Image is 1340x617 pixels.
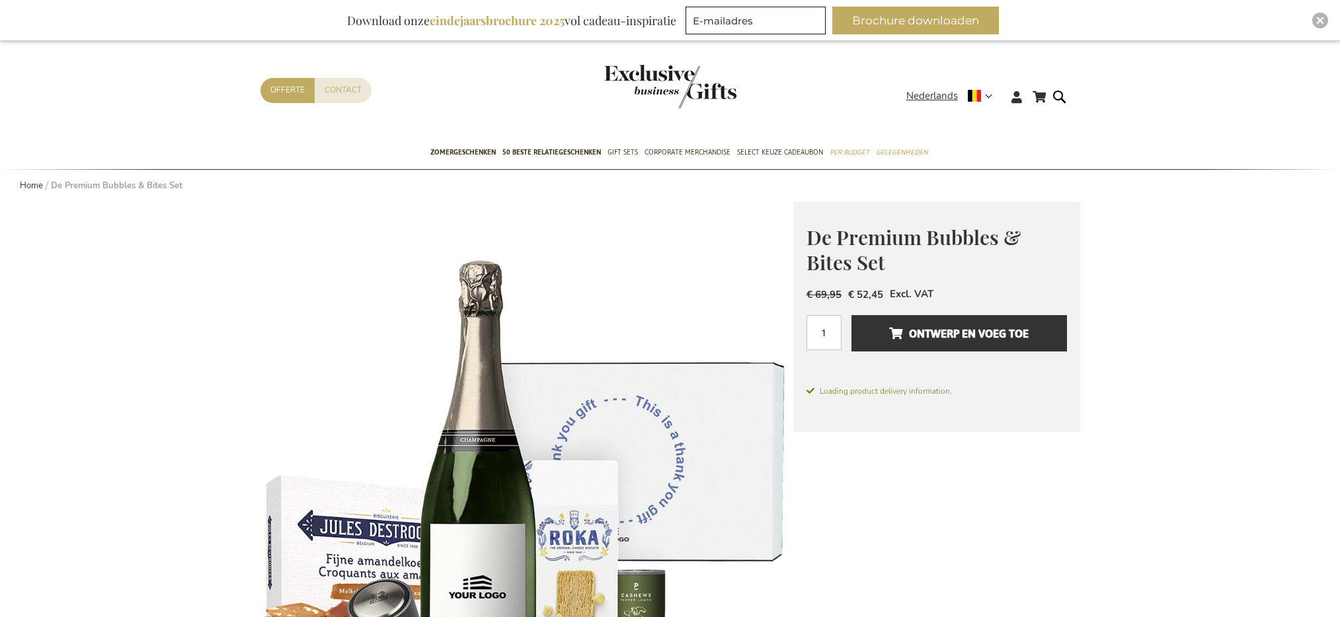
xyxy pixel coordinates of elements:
[807,315,842,350] input: Aantal
[830,145,869,159] span: Per Budget
[51,180,182,192] strong: De Premium Bubbles & Bites Set
[807,288,842,301] span: € 69,95
[851,315,1066,351] button: Ontwerp en voeg toe
[848,288,883,301] span: € 52,45
[889,323,1029,344] span: Ontwerp en voeg toe
[604,65,670,108] a: store logo
[430,13,565,28] b: eindejaarsbrochure 2025
[608,145,638,159] span: Gift Sets
[686,7,826,34] input: E-mailadres
[604,65,736,108] img: Exclusive Business gifts logo
[906,89,958,104] span: Nederlands
[890,287,933,301] span: Excl. VAT
[1316,17,1324,24] img: Close
[807,224,1021,276] span: De Premium Bubbles & Bites Set
[502,145,601,159] span: 50 beste relatiegeschenken
[1312,13,1328,28] div: Close
[807,385,1067,397] span: Loading product delivery information.
[645,145,730,159] span: Corporate Merchandise
[737,145,823,159] span: Select Keuze Cadeaubon
[20,180,43,192] a: Home
[906,89,1001,104] div: Nederlands
[832,7,999,34] button: Brochure downloaden
[430,145,496,159] span: Zomergeschenken
[341,7,682,34] div: Download onze vol cadeau-inspiratie
[876,145,927,159] span: Gelegenheden
[686,7,830,38] form: marketing offers and promotions
[315,78,372,102] a: Contact
[260,78,315,102] a: Offerte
